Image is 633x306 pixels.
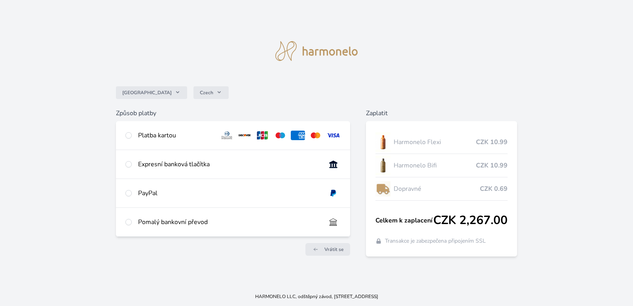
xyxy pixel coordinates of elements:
img: diners.svg [220,131,234,140]
span: Harmonelo Flexi [394,137,476,147]
button: [GEOGRAPHIC_DATA] [116,86,187,99]
img: onlineBanking_CZ.svg [326,160,341,169]
img: amex.svg [291,131,305,140]
span: Harmonelo Bifi [394,161,476,170]
a: Vrátit se [305,243,350,256]
span: [GEOGRAPHIC_DATA] [122,89,172,96]
img: paypal.svg [326,188,341,198]
img: bankTransfer_IBAN.svg [326,217,341,227]
span: Transakce je zabezpečena připojením SSL [385,237,486,245]
span: Czech [200,89,213,96]
img: discover.svg [237,131,252,140]
img: CLEAN_BIFI_se_stinem_x-lo.jpg [375,156,390,175]
button: Czech [193,86,229,99]
img: delivery-lo.png [375,179,390,199]
div: PayPal [138,188,320,198]
img: logo.svg [275,41,358,61]
span: CZK 10.99 [476,161,508,170]
h6: Způsob platby [116,108,350,118]
img: CLEAN_FLEXI_se_stinem_x-hi_(1)-lo.jpg [375,132,390,152]
img: maestro.svg [273,131,288,140]
img: mc.svg [308,131,323,140]
img: jcb.svg [255,131,270,140]
span: CZK 0.69 [480,184,508,194]
img: visa.svg [326,131,341,140]
div: Platba kartou [138,131,213,140]
span: Celkem k zaplacení [375,216,433,225]
span: Vrátit se [324,246,344,253]
div: Expresní banková tlačítka [138,160,320,169]
div: Pomalý bankovní převod [138,217,320,227]
span: Dopravné [394,184,479,194]
span: CZK 10.99 [476,137,508,147]
span: CZK 2,267.00 [433,213,508,228]
h6: Zaplatit [366,108,517,118]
